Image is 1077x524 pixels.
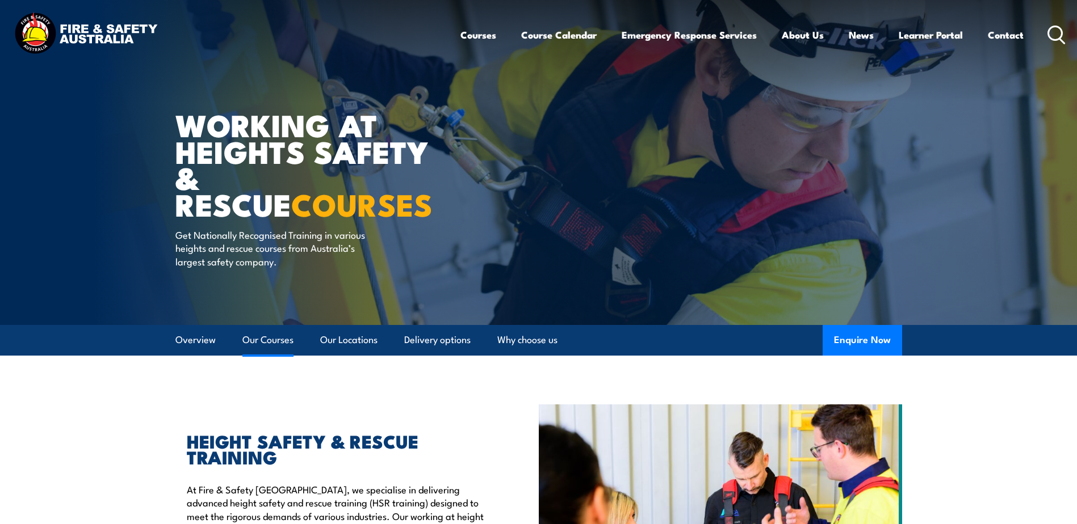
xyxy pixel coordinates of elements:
a: Our Locations [320,325,378,355]
h1: WORKING AT HEIGHTS SAFETY & RESCUE [175,111,456,217]
a: Courses [460,20,496,50]
a: Our Courses [242,325,294,355]
a: News [849,20,874,50]
a: Delivery options [404,325,471,355]
a: Contact [988,20,1024,50]
button: Enquire Now [823,325,902,356]
a: About Us [782,20,824,50]
a: Overview [175,325,216,355]
h2: HEIGHT SAFETY & RESCUE TRAINING [187,433,487,464]
a: Emergency Response Services [622,20,757,50]
p: Get Nationally Recognised Training in various heights and rescue courses from Australia’s largest... [175,228,383,268]
a: Why choose us [497,325,558,355]
a: Learner Portal [899,20,963,50]
a: Course Calendar [521,20,597,50]
strong: COURSES [291,180,433,227]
